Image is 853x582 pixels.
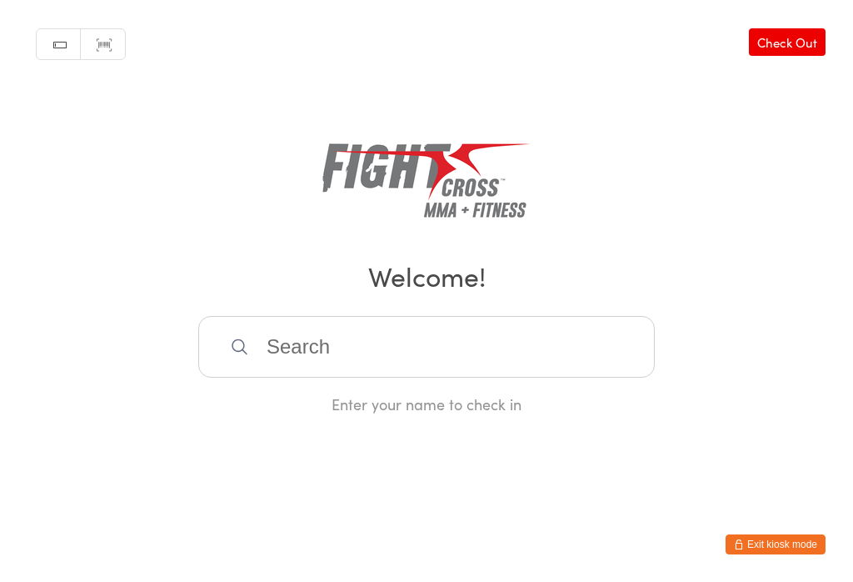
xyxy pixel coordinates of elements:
h2: Welcome! [17,257,836,294]
a: Check Out [749,28,826,56]
button: Exit kiosk mode [726,534,826,554]
input: Search [198,316,655,378]
div: Enter your name to check in [198,394,655,414]
img: Fightcross MMA & Fitness [322,117,531,233]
